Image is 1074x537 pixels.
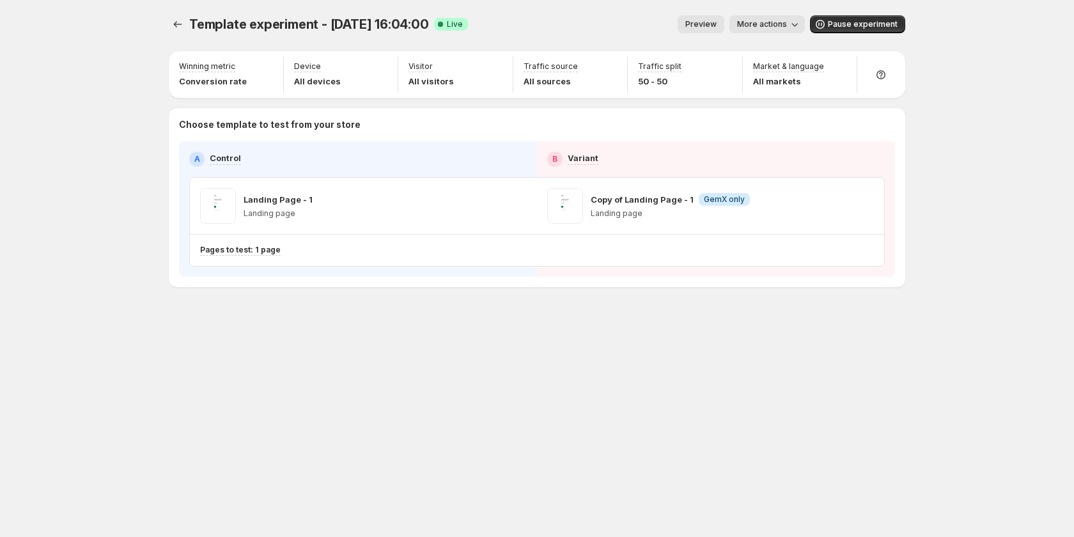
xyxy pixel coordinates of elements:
p: All visitors [409,75,454,88]
img: Landing Page - 1 [200,188,236,224]
button: Preview [678,15,724,33]
p: Choose template to test from your store [179,118,895,131]
p: Traffic split [638,61,681,72]
img: Copy of Landing Page - 1 [547,188,583,224]
h2: A [194,154,200,164]
span: GemX only [704,194,745,205]
p: 50 - 50 [638,75,681,88]
p: Winning metric [179,61,235,72]
p: All markets [753,75,824,88]
span: Template experiment - [DATE] 16:04:00 [189,17,429,32]
p: Device [294,61,321,72]
p: All sources [524,75,578,88]
p: Landing page [244,208,313,219]
p: Copy of Landing Page - 1 [591,193,694,206]
button: Experiments [169,15,187,33]
p: Market & language [753,61,824,72]
p: Variant [568,152,598,164]
p: Visitor [409,61,433,72]
p: Landing Page - 1 [244,193,313,206]
p: Conversion rate [179,75,247,88]
p: All devices [294,75,341,88]
span: Pause experiment [828,19,898,29]
h2: B [552,154,557,164]
p: Landing page [591,208,750,219]
p: Control [210,152,241,164]
p: Pages to test: 1 page [200,245,281,255]
span: More actions [737,19,787,29]
p: Traffic source [524,61,578,72]
span: Live [447,19,463,29]
span: Preview [685,19,717,29]
button: Pause experiment [810,15,905,33]
button: More actions [729,15,805,33]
